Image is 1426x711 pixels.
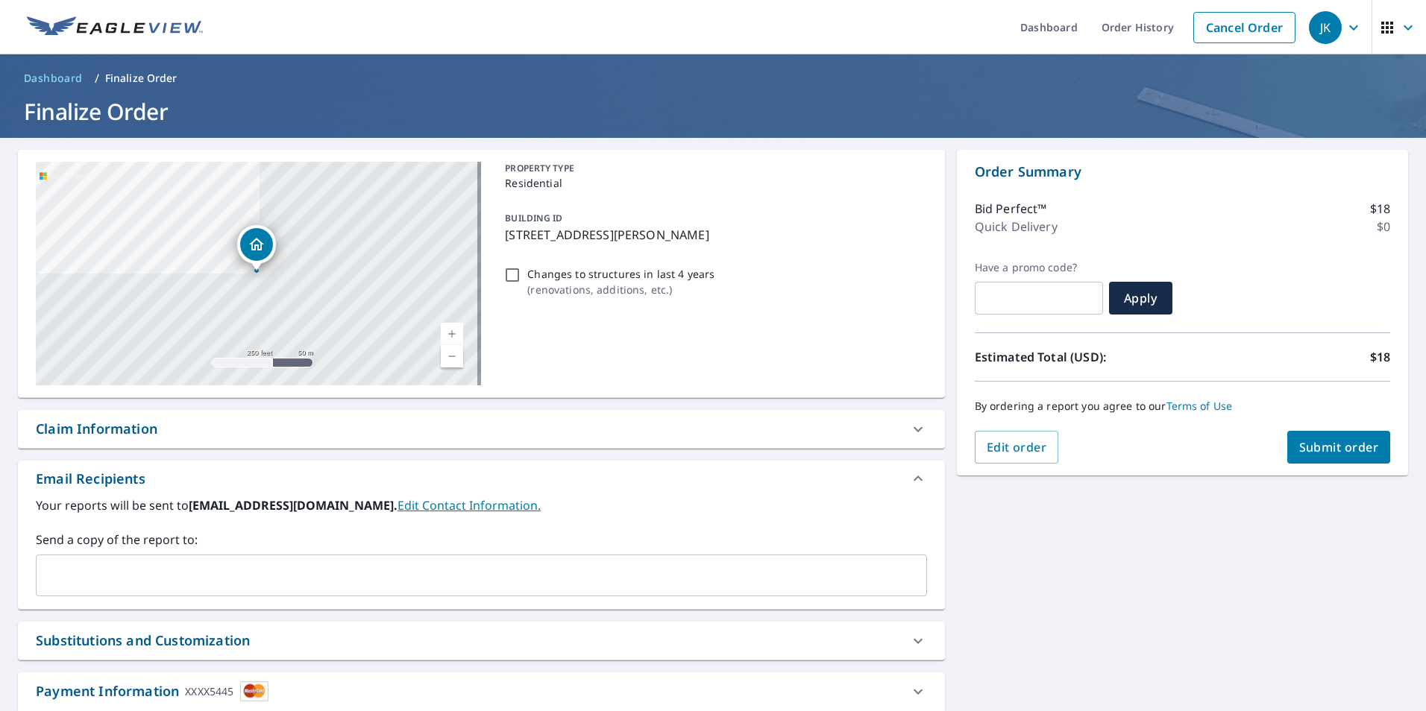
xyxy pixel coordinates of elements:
a: Dashboard [18,66,89,90]
nav: breadcrumb [18,66,1408,90]
p: $18 [1370,348,1390,366]
span: Edit order [987,439,1047,455]
p: Finalize Order [105,71,178,86]
a: Current Level 17, Zoom Out [441,345,463,367]
p: Estimated Total (USD): [975,348,1183,366]
p: Order Summary [975,162,1390,182]
a: Terms of Use [1166,399,1233,413]
p: $18 [1370,200,1390,218]
img: cardImage [240,681,268,701]
div: Payment InformationXXXX5445cardImage [18,672,945,710]
p: Quick Delivery [975,218,1058,236]
li: / [95,69,99,87]
p: BUILDING ID [505,212,562,224]
span: Apply [1121,290,1160,306]
div: XXXX5445 [185,681,233,701]
p: PROPERTY TYPE [505,162,920,175]
div: Claim Information [18,410,945,448]
button: Submit order [1287,431,1391,464]
p: Residential [505,175,920,191]
div: Claim Information [36,419,157,439]
div: Substitutions and Customization [18,622,945,660]
a: EditContactInfo [398,497,541,513]
p: ( renovations, additions, etc. ) [527,282,714,297]
button: Apply [1109,282,1172,315]
button: Edit order [975,431,1059,464]
label: Send a copy of the report to: [36,531,927,549]
p: By ordering a report you agree to our [975,399,1390,413]
div: Email Recipients [36,469,145,489]
div: JK [1309,11,1342,44]
p: Changes to structures in last 4 years [527,266,714,282]
p: [STREET_ADDRESS][PERSON_NAME] [505,226,920,244]
div: Email Recipients [18,461,945,496]
b: [EMAIL_ADDRESS][DOMAIN_NAME]. [189,497,398,513]
div: Substitutions and Customization [36,631,250,651]
div: Dropped pin, building 1, Residential property, 1506 Whitney Ln Rolla, MO 65401 [237,225,276,271]
h1: Finalize Order [18,96,1408,127]
label: Have a promo code? [975,261,1103,274]
label: Your reports will be sent to [36,496,927,514]
div: Payment Information [36,681,268,701]
span: Submit order [1299,439,1379,455]
p: $0 [1377,218,1390,236]
span: Dashboard [24,71,83,86]
a: Cancel Order [1193,12,1295,43]
img: EV Logo [27,16,203,39]
p: Bid Perfect™ [975,200,1047,218]
a: Current Level 17, Zoom In [441,323,463,345]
